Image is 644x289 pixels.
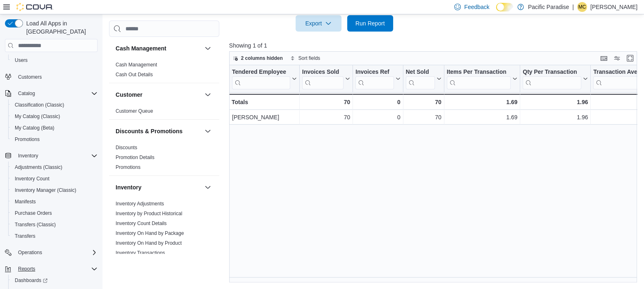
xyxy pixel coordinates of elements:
[15,102,64,108] span: Classification (Classic)
[302,68,344,76] div: Invoices Sold
[11,162,66,172] a: Adjustments (Classic)
[8,111,101,122] button: My Catalog (Classic)
[15,233,35,239] span: Transfers
[116,91,142,99] h3: Customer
[8,184,101,196] button: Inventory Manager (Classic)
[11,231,39,241] a: Transfers
[298,55,320,61] span: Sort fields
[405,97,441,107] div: 70
[625,53,635,63] button: Enter fullscreen
[203,90,213,100] button: Customer
[11,197,98,207] span: Manifests
[116,155,155,160] a: Promotion Details
[11,162,98,172] span: Adjustments (Classic)
[8,173,101,184] button: Inventory Count
[8,219,101,230] button: Transfers (Classic)
[15,248,98,257] span: Operations
[203,182,213,192] button: Inventory
[15,151,41,161] button: Inventory
[109,60,219,83] div: Cash Management
[355,68,394,76] div: Invoices Ref
[116,183,141,191] h3: Inventory
[116,221,167,226] a: Inventory Count Details
[11,55,31,65] a: Users
[116,145,137,150] a: Discounts
[590,2,637,12] p: [PERSON_NAME]
[11,185,98,195] span: Inventory Manager (Classic)
[464,3,489,11] span: Feedback
[116,44,166,52] h3: Cash Management
[8,134,101,145] button: Promotions
[116,72,153,77] a: Cash Out Details
[15,221,56,228] span: Transfers (Classic)
[18,90,35,97] span: Catalog
[15,125,55,131] span: My Catalog (Beta)
[11,220,98,230] span: Transfers (Classic)
[116,200,164,207] span: Inventory Adjustments
[355,97,400,107] div: 0
[241,55,283,61] span: 2 columns hidden
[116,210,182,217] span: Inventory by Product Historical
[116,183,201,191] button: Inventory
[116,250,165,256] a: Inventory Transactions
[302,68,350,89] button: Invoices Sold
[8,99,101,111] button: Classification (Classic)
[18,266,35,272] span: Reports
[11,275,51,285] a: Dashboards
[8,122,101,134] button: My Catalog (Beta)
[15,136,40,143] span: Promotions
[302,68,344,89] div: Invoices Sold
[11,185,80,195] a: Inventory Manager (Classic)
[203,43,213,53] button: Cash Management
[355,68,394,89] div: Invoices Ref
[523,97,588,107] div: 1.96
[11,174,98,184] span: Inventory Count
[116,71,153,78] span: Cash Out Details
[447,112,518,122] div: 1.69
[15,264,39,274] button: Reports
[15,264,98,274] span: Reports
[116,108,153,114] a: Customer Queue
[109,143,219,175] div: Discounts & Promotions
[11,275,98,285] span: Dashboards
[347,15,393,32] button: Run Report
[11,231,98,241] span: Transfers
[405,68,435,89] div: Net Sold
[577,2,587,12] div: Michelle Coelho
[11,220,59,230] a: Transfers (Classic)
[11,208,55,218] a: Purchase Orders
[15,277,48,284] span: Dashboards
[11,112,98,121] span: My Catalog (Classic)
[15,164,62,171] span: Adjustments (Classic)
[296,15,341,32] button: Export
[116,164,141,171] span: Promotions
[523,68,581,76] div: Qty Per Transaction
[116,91,201,99] button: Customer
[230,53,286,63] button: 2 columns hidden
[16,3,53,11] img: Cova
[116,127,201,135] button: Discounts & Promotions
[15,210,52,216] span: Purchase Orders
[229,41,641,50] p: Showing 1 of 1
[2,150,101,162] button: Inventory
[612,53,622,63] button: Display options
[116,144,137,151] span: Discounts
[116,164,141,170] a: Promotions
[109,106,219,119] div: Customer
[18,152,38,159] span: Inventory
[15,198,36,205] span: Manifests
[15,57,27,64] span: Users
[15,72,98,82] span: Customers
[11,134,98,144] span: Promotions
[8,230,101,242] button: Transfers
[18,74,42,80] span: Customers
[496,11,496,12] span: Dark Mode
[116,127,182,135] h3: Discounts & Promotions
[523,68,588,89] button: Qty Per Transaction
[355,19,385,27] span: Run Report
[18,249,42,256] span: Operations
[8,196,101,207] button: Manifests
[2,71,101,83] button: Customers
